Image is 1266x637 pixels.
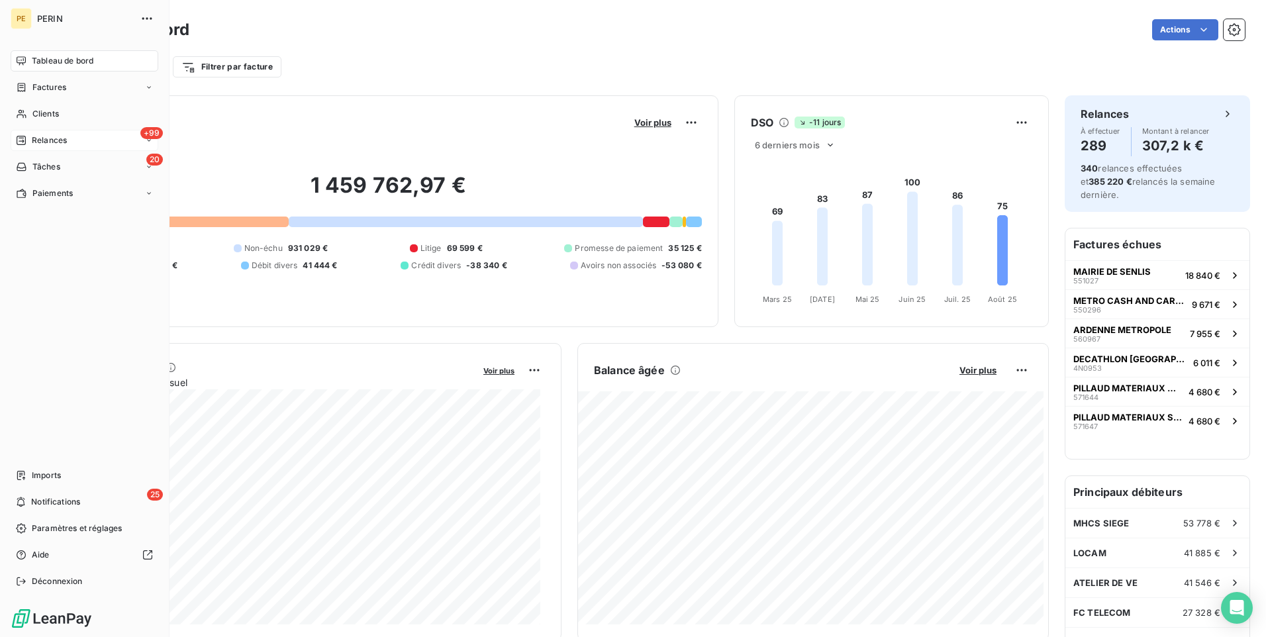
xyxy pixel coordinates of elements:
span: 53 778 € [1183,518,1220,528]
span: 4N0953 [1073,364,1102,372]
span: À effectuer [1081,127,1120,135]
span: Paiements [32,187,73,199]
h4: 289 [1081,135,1120,156]
span: Montant à relancer [1142,127,1210,135]
button: PILLAUD MATERIAUX MEAUX5716444 680 € [1065,377,1249,406]
a: +99Relances [11,130,158,151]
span: 69 599 € [447,242,483,254]
span: 41 546 € [1184,577,1220,588]
span: 4 680 € [1189,387,1220,397]
span: Litige [420,242,442,254]
h6: Relances [1081,106,1129,122]
span: 41 444 € [303,260,337,271]
span: MAIRIE DE SENLIS [1073,266,1151,277]
h2: 1 459 762,97 € [75,172,702,212]
span: MHCS SIEGE [1073,518,1130,528]
a: Clients [11,103,158,124]
span: Voir plus [483,366,514,375]
span: 385 220 € [1089,176,1132,187]
tspan: Août 25 [988,295,1017,304]
span: 20 [146,154,163,166]
span: PILLAUD MATERIAUX SAS [1073,412,1183,422]
button: Voir plus [955,364,1000,376]
span: Déconnexion [32,575,83,587]
span: 18 840 € [1185,270,1220,281]
span: Chiffre d'affaires mensuel [75,375,474,389]
span: Tableau de bord [32,55,93,67]
div: Open Intercom Messenger [1221,592,1253,624]
span: PILLAUD MATERIAUX MEAUX [1073,383,1183,393]
span: Non-échu [244,242,283,254]
span: Factures [32,81,66,93]
button: Actions [1152,19,1218,40]
span: 4 680 € [1189,416,1220,426]
span: Imports [32,469,61,481]
span: Débit divers [252,260,298,271]
span: LOCAM [1073,548,1106,558]
span: relances effectuées et relancés la semaine dernière. [1081,163,1216,200]
a: Factures [11,77,158,98]
span: Relances [32,134,67,146]
span: 550296 [1073,306,1101,314]
tspan: Juil. 25 [944,295,971,304]
span: Promesse de paiement [575,242,663,254]
span: Aide [32,549,50,561]
span: Notifications [31,496,80,508]
span: 25 [147,489,163,501]
button: DECATHLON [GEOGRAPHIC_DATA]4N09536 011 € [1065,348,1249,377]
span: 27 328 € [1183,607,1220,618]
span: Crédit divers [411,260,461,271]
span: 340 [1081,163,1098,173]
tspan: [DATE] [810,295,835,304]
span: 6 011 € [1193,358,1220,368]
a: Paiements [11,183,158,204]
span: DECATHLON [GEOGRAPHIC_DATA] [1073,354,1188,364]
tspan: Mars 25 [763,295,792,304]
span: 560967 [1073,335,1100,343]
button: PILLAUD MATERIAUX SAS5716474 680 € [1065,406,1249,435]
button: Voir plus [479,364,518,376]
span: -53 080 € [661,260,701,271]
span: 7 955 € [1190,328,1220,339]
a: Paramètres et réglages [11,518,158,539]
a: Tableau de bord [11,50,158,72]
span: PERIN [37,13,132,24]
a: 20Tâches [11,156,158,177]
span: 571647 [1073,422,1098,430]
button: METRO CASH AND CARRY FRANCE5502969 671 € [1065,289,1249,318]
span: 41 885 € [1184,548,1220,558]
span: ARDENNE METROPOLE [1073,324,1171,335]
a: Aide [11,544,158,565]
span: 6 derniers mois [755,140,820,150]
span: METRO CASH AND CARRY FRANCE [1073,295,1187,306]
span: -38 340 € [466,260,507,271]
h6: DSO [751,115,773,130]
button: Filtrer par facture [173,56,281,77]
h6: Factures échues [1065,228,1249,260]
span: 35 125 € [668,242,701,254]
img: Logo LeanPay [11,608,93,629]
span: 571644 [1073,393,1098,401]
button: Voir plus [630,117,675,128]
tspan: Juin 25 [899,295,926,304]
span: ATELIER DE VE [1073,577,1138,588]
span: Tâches [32,161,60,173]
span: -11 jours [795,117,845,128]
span: Clients [32,108,59,120]
h4: 307,2 k € [1142,135,1210,156]
span: Voir plus [634,117,671,128]
span: FC TELECOM [1073,607,1131,618]
span: Paramètres et réglages [32,522,122,534]
span: Voir plus [959,365,997,375]
a: Imports [11,465,158,486]
button: ARDENNE METROPOLE5609677 955 € [1065,318,1249,348]
span: 551027 [1073,277,1098,285]
h6: Balance âgée [594,362,665,378]
tspan: Mai 25 [855,295,879,304]
h6: Principaux débiteurs [1065,476,1249,508]
button: MAIRIE DE SENLIS55102718 840 € [1065,260,1249,289]
div: PE [11,8,32,29]
span: 9 671 € [1192,299,1220,310]
span: Avoirs non associés [581,260,656,271]
span: 931 029 € [288,242,328,254]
